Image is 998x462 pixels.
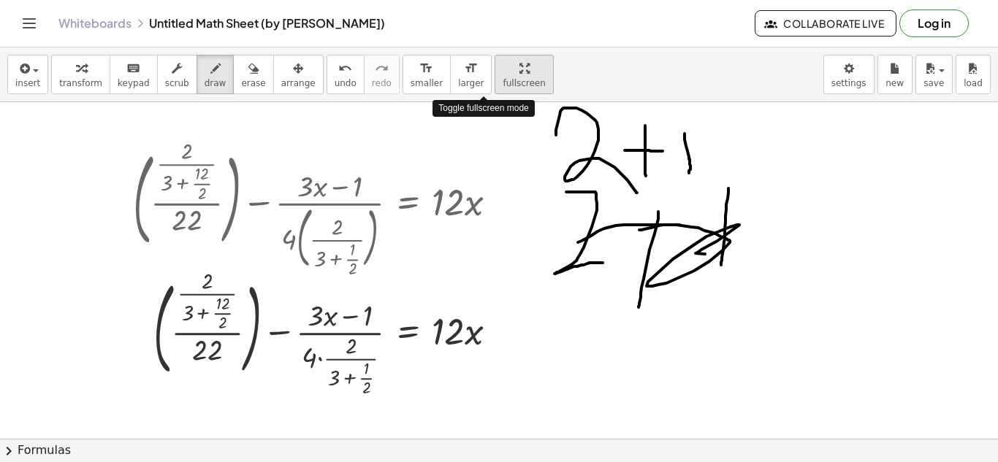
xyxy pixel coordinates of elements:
[464,60,478,77] i: format_size
[375,60,389,77] i: redo
[51,55,110,94] button: transform
[823,55,875,94] button: settings
[403,55,451,94] button: format_sizesmaller
[915,55,953,94] button: save
[495,55,553,94] button: fullscreen
[327,55,365,94] button: undoundo
[831,78,866,88] span: settings
[755,10,896,36] button: Collaborate Live
[118,78,150,88] span: keypad
[7,55,48,94] button: insert
[273,55,324,94] button: arrange
[458,78,484,88] span: larger
[165,78,189,88] span: scrub
[877,55,913,94] button: new
[197,55,235,94] button: draw
[450,55,492,94] button: format_sizelarger
[885,78,904,88] span: new
[18,12,41,35] button: Toggle navigation
[411,78,443,88] span: smaller
[126,60,140,77] i: keyboard
[59,78,102,88] span: transform
[767,17,884,30] span: Collaborate Live
[923,78,944,88] span: save
[899,9,969,37] button: Log in
[241,78,265,88] span: erase
[335,78,357,88] span: undo
[233,55,273,94] button: erase
[364,55,400,94] button: redoredo
[372,78,392,88] span: redo
[433,100,534,117] div: Toggle fullscreen mode
[419,60,433,77] i: format_size
[964,78,983,88] span: load
[281,78,316,88] span: arrange
[110,55,158,94] button: keyboardkeypad
[503,78,545,88] span: fullscreen
[205,78,226,88] span: draw
[956,55,991,94] button: load
[58,16,132,31] a: Whiteboards
[157,55,197,94] button: scrub
[338,60,352,77] i: undo
[15,78,40,88] span: insert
